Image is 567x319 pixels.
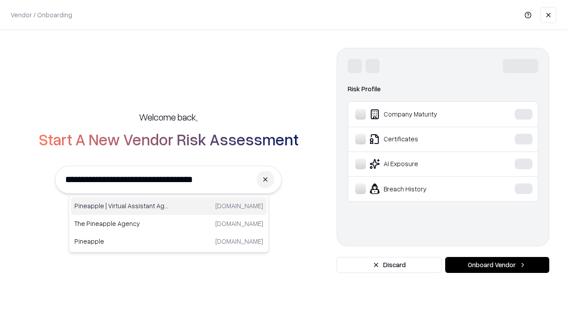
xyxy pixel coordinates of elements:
div: Breach History [355,183,488,194]
p: [DOMAIN_NAME] [215,219,263,228]
p: Vendor / Onboarding [11,10,72,19]
h5: Welcome back, [139,111,198,123]
p: [DOMAIN_NAME] [215,201,263,210]
div: Suggestions [69,195,269,253]
h2: Start A New Vendor Risk Assessment [39,130,299,148]
p: Pineapple | Virtual Assistant Agency [74,201,169,210]
p: [DOMAIN_NAME] [215,237,263,246]
p: The Pineapple Agency [74,219,169,228]
div: Company Maturity [355,109,488,120]
p: Pineapple [74,237,169,246]
div: AI Exposure [355,159,488,169]
div: Certificates [355,134,488,144]
button: Onboard Vendor [445,257,549,273]
button: Discard [337,257,442,273]
div: Risk Profile [348,84,538,94]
